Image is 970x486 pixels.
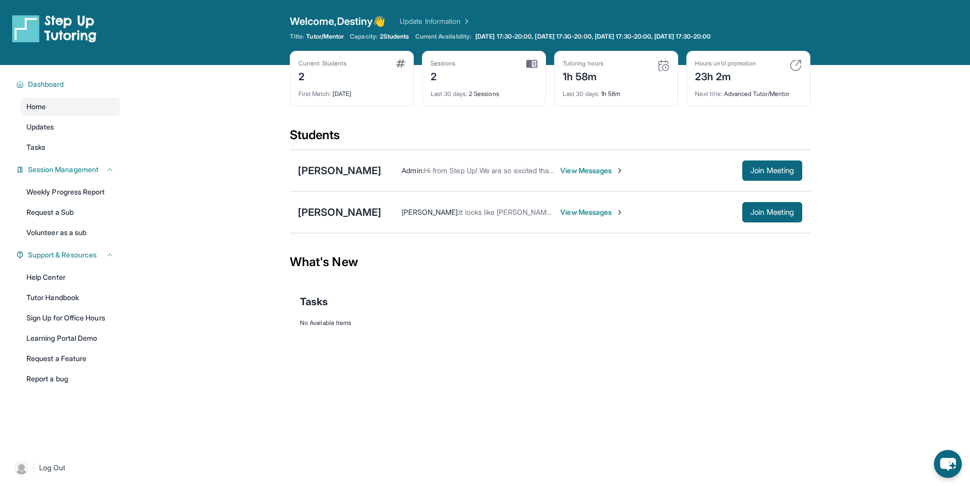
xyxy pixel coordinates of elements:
[20,223,120,242] a: Volunteer as a sub
[20,288,120,307] a: Tutor Handbook
[290,33,304,41] span: Title:
[402,208,459,216] span: [PERSON_NAME] :
[290,14,385,28] span: Welcome, Destiny 👋
[415,33,471,41] span: Current Availability:
[560,207,624,217] span: View Messages
[20,309,120,327] a: Sign Up for Office Hours
[563,59,603,68] div: Tutoring hours
[298,164,381,178] div: [PERSON_NAME]
[39,463,66,473] span: Log Out
[350,33,378,41] span: Capacity:
[560,166,624,176] span: View Messages
[695,68,756,84] div: 23h 2m
[20,118,120,136] a: Updates
[290,240,810,284] div: What's New
[10,457,120,479] a: |Log Out
[402,166,423,175] span: Admin :
[563,68,603,84] div: 1h 58m
[563,90,599,98] span: Last 30 days :
[616,208,624,216] img: Chevron-Right
[298,59,347,68] div: Current Students
[14,461,28,475] img: user-img
[934,450,962,478] button: chat-button
[380,33,409,41] span: 2 Students
[750,209,794,215] span: Join Meeting
[290,127,810,149] div: Students
[695,90,722,98] span: Next title :
[26,142,45,152] span: Tasks
[33,462,35,474] span: |
[28,165,99,175] span: Session Management
[742,160,802,181] button: Join Meeting
[431,84,537,98] div: 2 Sessions
[790,59,802,72] img: card
[742,202,802,222] button: Join Meeting
[298,68,347,84] div: 2
[20,203,120,221] a: Request a Sub
[298,84,405,98] div: [DATE]
[24,165,114,175] button: Session Management
[657,59,670,72] img: card
[12,14,97,43] img: logo
[306,33,344,41] span: Tutor/Mentor
[695,84,802,98] div: Advanced Tutor/Mentor
[300,295,328,309] span: Tasks
[431,59,456,68] div: Sessions
[563,84,670,98] div: 1h 58m
[300,319,800,327] div: No Available Items
[459,208,676,216] span: It looks like [PERSON_NAME] disconnected! I hope everything is ok!
[475,33,711,41] span: [DATE] 17:30-20:00, [DATE] 17:30-20:00, [DATE] 17:30-20:00, [DATE] 17:30-20:00
[26,102,46,112] span: Home
[396,59,405,68] img: card
[298,90,331,98] span: First Match :
[20,183,120,201] a: Weekly Progress Report
[20,138,120,156] a: Tasks
[20,349,120,368] a: Request a Feature
[400,16,471,26] a: Update Information
[20,268,120,286] a: Help Center
[24,250,114,260] button: Support & Resources
[473,33,713,41] a: [DATE] 17:30-20:00, [DATE] 17:30-20:00, [DATE] 17:30-20:00, [DATE] 17:30-20:00
[695,59,756,68] div: Hours until promotion
[616,167,624,175] img: Chevron-Right
[26,122,54,132] span: Updates
[24,79,114,89] button: Dashboard
[431,68,456,84] div: 2
[20,370,120,388] a: Report a bug
[298,205,381,219] div: [PERSON_NAME]
[28,250,97,260] span: Support & Resources
[461,16,471,26] img: Chevron Right
[526,59,537,69] img: card
[750,168,794,174] span: Join Meeting
[431,90,467,98] span: Last 30 days :
[20,329,120,347] a: Learning Portal Demo
[20,98,120,116] a: Home
[28,79,64,89] span: Dashboard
